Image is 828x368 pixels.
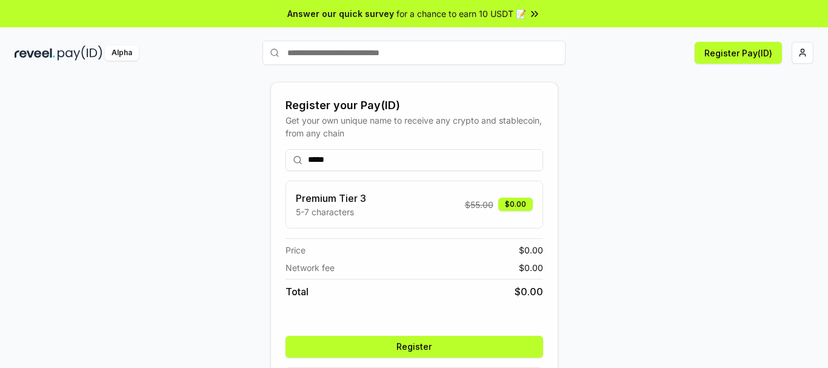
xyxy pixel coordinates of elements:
div: $0.00 [498,198,533,211]
img: reveel_dark [15,45,55,61]
h3: Premium Tier 3 [296,191,366,206]
p: 5-7 characters [296,206,366,218]
button: Register [285,336,543,358]
img: pay_id [58,45,102,61]
button: Register Pay(ID) [695,42,782,64]
div: Get your own unique name to receive any crypto and stablecoin, from any chain [285,114,543,139]
span: Total [285,284,309,299]
span: Price [285,244,305,256]
div: Register your Pay(ID) [285,97,543,114]
span: Network fee [285,261,335,274]
span: for a chance to earn 10 USDT 📝 [396,7,526,20]
div: Alpha [105,45,139,61]
span: $ 55.00 [465,198,493,211]
span: Answer our quick survey [287,7,394,20]
span: $ 0.00 [515,284,543,299]
span: $ 0.00 [519,261,543,274]
span: $ 0.00 [519,244,543,256]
